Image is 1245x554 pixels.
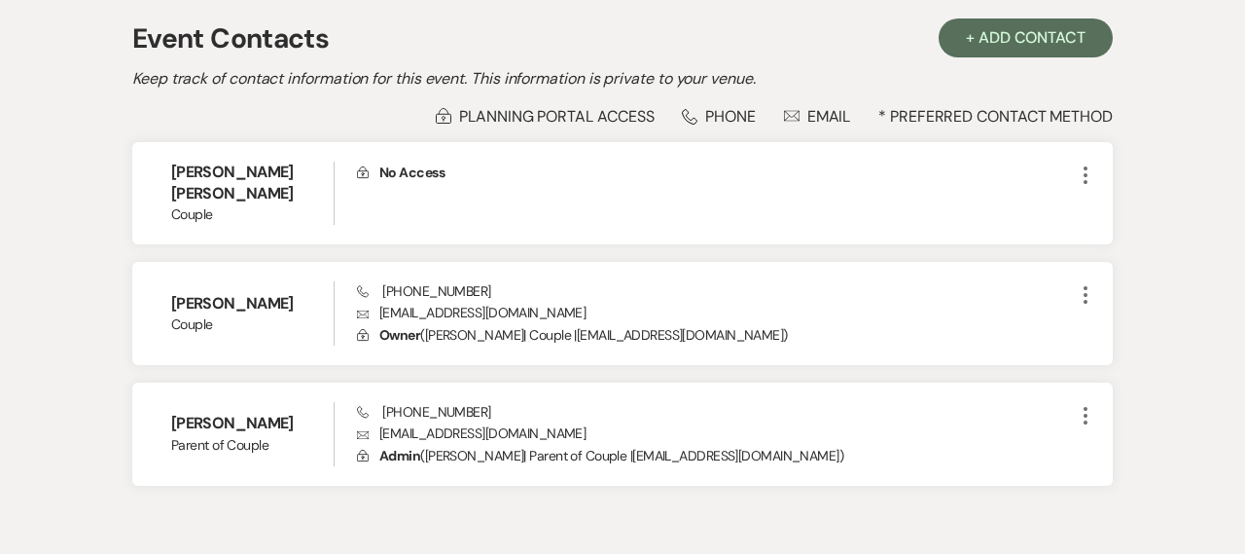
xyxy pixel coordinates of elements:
[132,106,1113,127] div: * Preferred Contact Method
[357,403,490,421] span: [PHONE_NUMBER]
[379,326,420,344] span: Owner
[939,18,1113,57] button: + Add Contact
[171,435,334,456] span: Parent of Couple
[171,162,334,205] h6: [PERSON_NAME] [PERSON_NAME]
[132,18,329,59] h1: Event Contacts
[436,106,654,127] div: Planning Portal Access
[784,106,851,127] div: Email
[379,447,420,464] span: Admin
[171,413,334,434] h6: [PERSON_NAME]
[357,302,1074,323] p: [EMAIL_ADDRESS][DOMAIN_NAME]
[357,423,1074,444] p: [EMAIL_ADDRESS][DOMAIN_NAME]
[357,324,1074,346] p: ( [PERSON_NAME] | Couple | [EMAIL_ADDRESS][DOMAIN_NAME] )
[132,67,1113,91] h2: Keep track of contact information for this event. This information is private to your venue.
[682,106,756,127] div: Phone
[357,282,490,300] span: [PHONE_NUMBER]
[379,164,445,181] span: No Access
[171,293,334,314] h6: [PERSON_NAME]
[171,314,334,335] span: Couple
[357,445,1074,466] p: ( [PERSON_NAME] | Parent of Couple | [EMAIL_ADDRESS][DOMAIN_NAME] )
[171,204,334,225] span: Couple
